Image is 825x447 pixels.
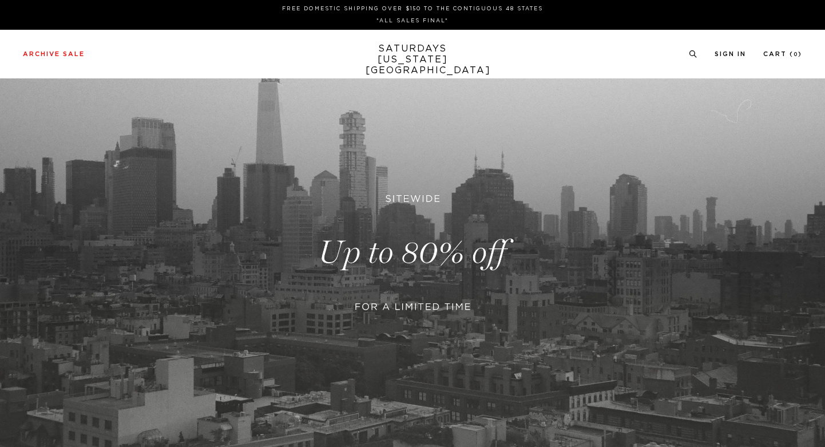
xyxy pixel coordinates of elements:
p: FREE DOMESTIC SHIPPING OVER $150 TO THE CONTIGUOUS 48 STATES [27,5,798,13]
p: *ALL SALES FINAL* [27,17,798,25]
a: Cart (0) [763,51,802,57]
a: SATURDAYS[US_STATE][GEOGRAPHIC_DATA] [366,43,460,76]
a: Archive Sale [23,51,85,57]
small: 0 [794,52,798,57]
a: Sign In [715,51,746,57]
